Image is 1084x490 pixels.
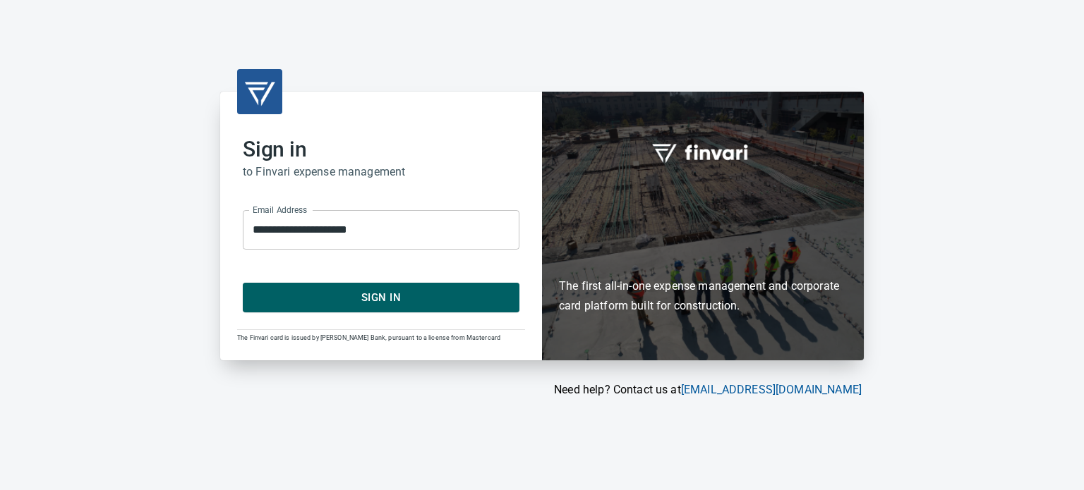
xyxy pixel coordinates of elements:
[542,92,864,360] div: Finvari
[243,162,519,182] h6: to Finvari expense management
[258,288,504,307] span: Sign In
[243,283,519,312] button: Sign In
[220,381,862,398] p: Need help? Contact us at
[243,75,277,109] img: transparent_logo.png
[650,136,756,169] img: fullword_logo_white.png
[559,195,847,317] h6: The first all-in-one expense management and corporate card platform built for construction.
[243,137,519,162] h2: Sign in
[681,383,862,396] a: [EMAIL_ADDRESS][DOMAIN_NAME]
[237,334,500,341] span: The Finvari card is issued by [PERSON_NAME] Bank, pursuant to a license from Mastercard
